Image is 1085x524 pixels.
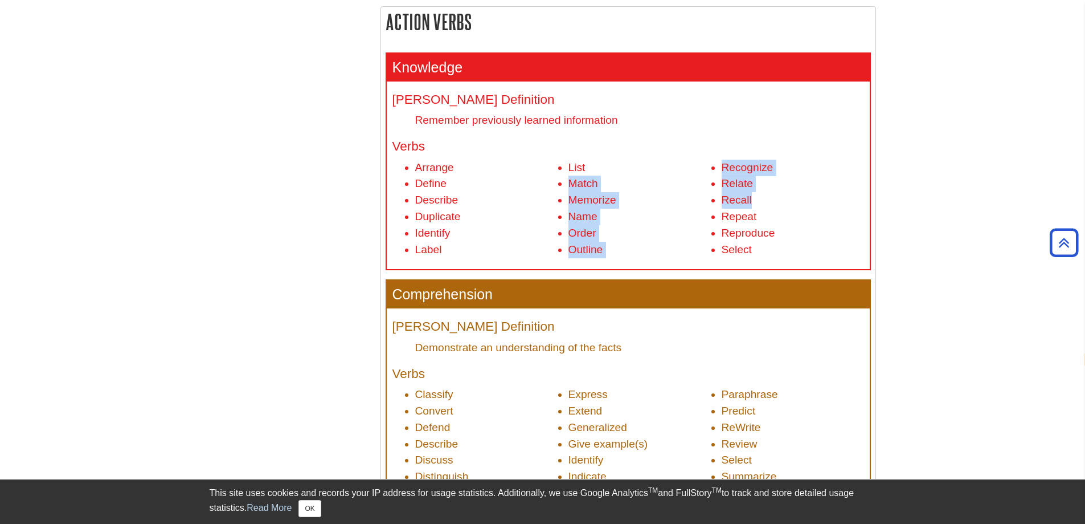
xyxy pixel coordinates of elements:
[568,225,711,242] li: Order
[568,160,711,176] li: List
[415,420,558,436] li: Defend
[392,367,864,381] h4: Verbs
[392,320,864,334] h4: [PERSON_NAME] Definition
[415,469,558,485] li: Distinguish
[568,403,711,420] li: Extend
[722,469,864,485] li: Summarize
[415,340,864,355] dd: Demonstrate an understanding of the facts
[415,192,558,209] li: Describe
[722,403,864,420] li: Predict
[568,387,711,403] li: Express
[415,160,558,176] li: Arrange
[722,225,864,242] li: Reproduce
[298,500,321,517] button: Close
[722,387,864,403] li: Paraphrase
[722,176,864,192] li: Relate
[415,209,558,225] li: Duplicate
[415,242,558,258] li: Label
[392,140,864,154] h4: Verbs
[568,209,711,225] li: Name
[568,192,711,209] li: Memorize
[415,225,558,242] li: Identify
[722,420,864,436] li: ReWrite
[1046,235,1082,250] a: Back to Top
[568,242,711,258] li: Outline
[722,242,864,258] li: Select
[568,452,711,469] li: Identify
[722,452,864,469] li: Select
[247,503,292,513] a: Read More
[722,436,864,453] li: Review
[722,192,864,209] li: Recall
[568,420,711,436] li: Generalized
[415,387,558,403] li: Classify
[381,7,875,37] h2: Action Verbs
[568,436,711,453] li: Give example(s)
[415,403,558,420] li: Convert
[387,281,870,308] h3: Comprehension
[415,176,558,192] li: Define
[568,469,711,485] li: Indicate
[568,176,711,192] li: Match
[415,112,864,128] dd: Remember previously learned information
[722,160,864,176] li: Recognize
[722,209,864,225] li: Repeat
[712,486,722,494] sup: TM
[210,486,876,517] div: This site uses cookies and records your IP address for usage statistics. Additionally, we use Goo...
[415,436,558,453] li: Describe
[415,452,558,469] li: Discuss
[392,93,864,107] h4: [PERSON_NAME] Definition
[648,486,658,494] sup: TM
[387,54,870,82] h3: Knowledge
